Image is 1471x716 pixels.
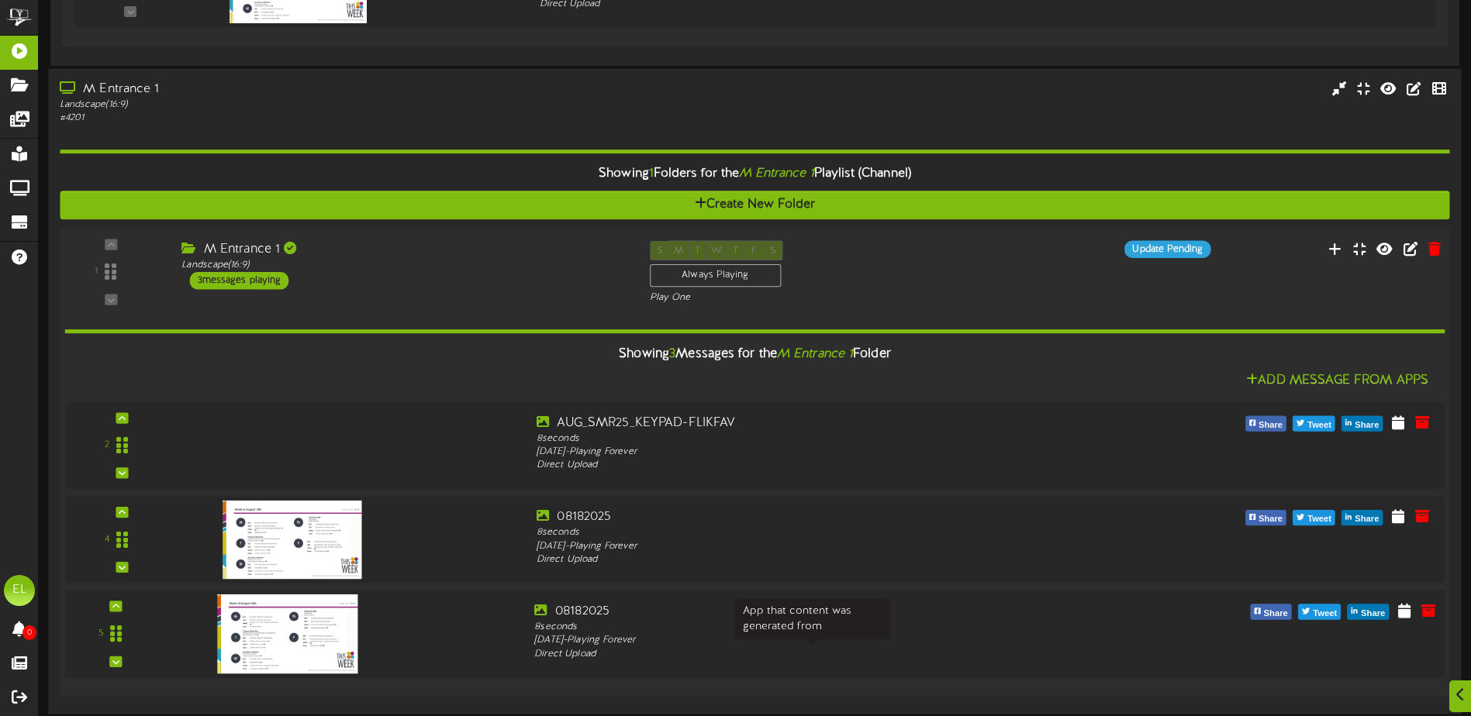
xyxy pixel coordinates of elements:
[1255,511,1286,528] span: Share
[537,526,1088,539] div: 8 seconds
[190,272,289,289] div: 3 messages playing
[534,634,1091,648] div: [DATE] - Playing Forever
[537,539,1088,552] div: [DATE] - Playing Forever
[1260,604,1290,621] span: Share
[1241,370,1433,390] button: Add Message From Apps
[53,337,1456,370] div: Showing Messages for the Folder
[4,575,35,606] div: EL
[534,647,1091,661] div: Direct Upload
[1250,604,1292,619] button: Share
[48,157,1461,191] div: Showing Folders for the Playlist (Channel)
[777,346,853,360] i: M Entrance 1
[1245,510,1286,525] button: Share
[1352,416,1382,433] span: Share
[534,602,1091,620] div: 08182025
[534,620,1091,634] div: 8 seconds
[1298,604,1341,619] button: Tweet
[537,445,1088,458] div: [DATE] - Playing Forever
[217,594,358,673] img: aa968ac5-db31-41bb-81a4-9061e30082b5.jpg
[1293,415,1335,431] button: Tweet
[537,459,1088,472] div: Direct Upload
[1342,510,1383,525] button: Share
[650,291,977,304] div: Play One
[1304,511,1335,528] span: Tweet
[1304,416,1335,433] span: Tweet
[537,414,1088,432] div: AUG_SMR25_KEYPAD-FLIKFAV
[1245,415,1286,431] button: Share
[22,625,36,640] span: 0
[537,552,1088,566] div: Direct Upload
[60,112,625,125] div: # 4201
[537,432,1088,445] div: 8 seconds
[1348,604,1390,619] button: Share
[60,98,625,111] div: Landscape ( 16:9 )
[739,167,814,181] i: M Entrance 1
[669,346,675,360] span: 3
[181,258,626,271] div: Landscape ( 16:9 )
[60,80,625,98] div: M Entrance 1
[1255,416,1286,433] span: Share
[650,263,781,287] div: Always Playing
[1310,604,1340,621] span: Tweet
[1293,510,1335,525] button: Tweet
[1352,511,1382,528] span: Share
[1342,415,1383,431] button: Share
[1358,604,1388,621] span: Share
[1124,240,1210,257] div: Update Pending
[181,240,626,258] div: M Entrance 1
[649,167,654,181] span: 1
[223,500,362,578] img: 6efed62b-d96c-414f-9a07-47b9c65808dd.jpg
[60,191,1449,219] button: Create New Folder
[537,508,1088,525] div: 08182025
